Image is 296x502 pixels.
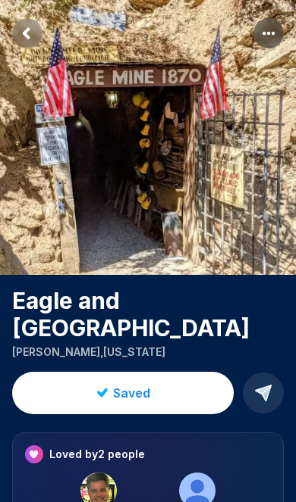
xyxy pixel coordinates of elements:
span: Saved [113,384,150,402]
h1: Eagle and [GEOGRAPHIC_DATA] [12,287,284,341]
button: Return to previous page [12,18,43,48]
h3: Loved by 2 people [49,447,145,462]
button: More options [253,18,284,48]
p: [PERSON_NAME] , [US_STATE] [12,345,284,360]
button: Saved [12,372,234,414]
